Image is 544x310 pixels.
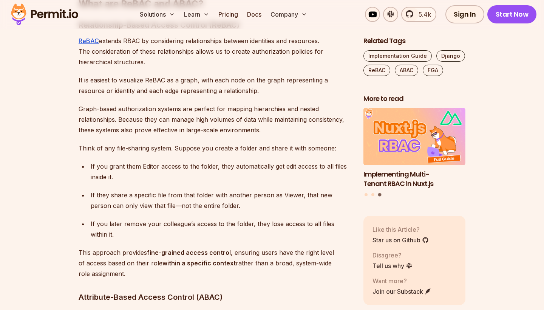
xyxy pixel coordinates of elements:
button: Solutions [137,7,178,22]
strong: fine-grained access control [147,249,231,256]
h2: More to read [363,94,465,104]
li: 3 of 3 [363,108,465,189]
a: ReBAC [79,37,99,45]
a: Sign In [445,5,484,23]
div: Posts [363,108,465,198]
a: Tell us why [372,261,413,270]
strong: within a specific context [162,259,236,267]
p: Want more? [372,276,431,285]
a: Start Now [487,5,537,23]
button: Go to slide 1 [365,194,368,197]
a: Implementing Multi-Tenant RBAC in Nuxt.jsImplementing Multi-Tenant RBAC in Nuxt.js [363,108,465,189]
div: If they share a specific file from that folder with another person as Viewer, that new person can... [91,190,351,211]
p: Graph-based authorization systems are perfect for mapping hierarchies and nested relationships. B... [79,104,351,135]
h3: Implementing Multi-Tenant RBAC in Nuxt.js [363,170,465,189]
a: Docs [244,7,264,22]
p: This approach provides , ensuring users have the right level of access based on their role rather... [79,247,351,279]
p: It is easiest to visualize ReBAC as a graph, with each node on the graph representing a resource ... [79,75,351,96]
button: Go to slide 3 [378,193,381,197]
a: Star us on Github [372,236,429,245]
div: If you later remove your colleague’s access to the folder, they lose access to all files within it. [91,219,351,240]
img: Implementing Multi-Tenant RBAC in Nuxt.js [363,108,465,166]
div: If you grant them Editor access to the folder, they automatically get edit access to all files in... [91,161,351,182]
span: 5.4k [414,10,431,19]
a: Join our Substack [372,287,431,296]
p: Think of any file-sharing system. Suppose you create a folder and share it with someone: [79,143,351,153]
a: 5.4k [401,7,436,22]
a: ABAC [395,65,418,76]
p: Like this Article? [372,225,429,234]
a: ReBAC [363,65,390,76]
button: Company [267,7,310,22]
a: Implementation Guide [363,50,432,62]
p: extends RBAC by considering relationships between identities and resources. The consideration of ... [79,36,351,67]
a: FGA [423,65,443,76]
h3: Attribute-Based Access Control (ABAC) [79,291,351,303]
img: Permit logo [8,2,82,27]
button: Go to slide 2 [371,194,374,197]
h2: Related Tags [363,36,465,46]
button: Learn [181,7,212,22]
a: Pricing [215,7,241,22]
a: Django [436,50,465,62]
p: Disagree? [372,251,413,260]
